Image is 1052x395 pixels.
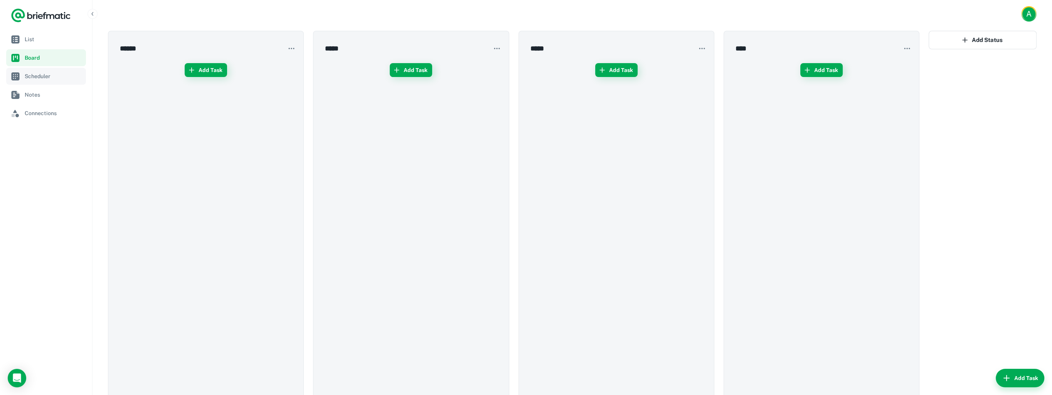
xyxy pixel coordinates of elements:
button: Account button [1021,6,1037,22]
div: A [1022,7,1035,20]
button: Add Task [996,369,1044,387]
span: Scheduler [25,72,83,80]
a: Scheduler [6,68,86,85]
button: Add Task [390,63,432,77]
button: Add Task [185,63,227,77]
span: List [25,35,83,44]
a: Connections [6,105,86,122]
a: Board [6,49,86,66]
button: Add Task [800,63,843,77]
span: Board [25,54,83,62]
span: Connections [25,109,83,117]
span: Notes [25,90,83,99]
button: Add Status [929,31,1037,49]
button: Add Task [595,63,638,77]
a: List [6,31,86,48]
a: Notes [6,86,86,103]
a: Logo [11,8,71,23]
div: Load Chat [8,369,26,387]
